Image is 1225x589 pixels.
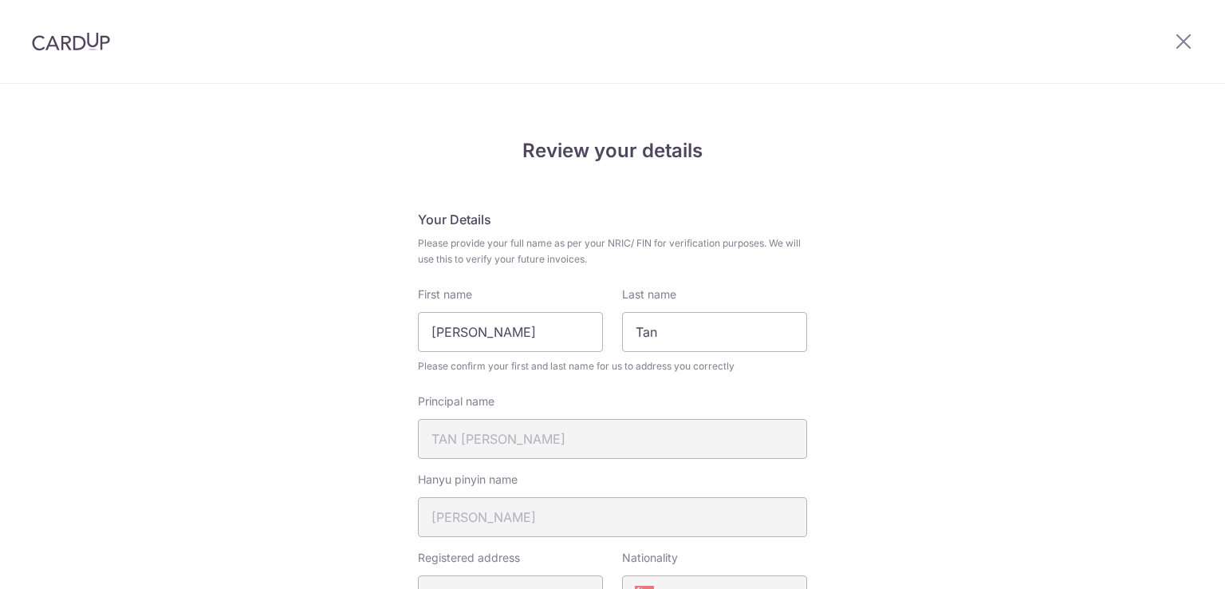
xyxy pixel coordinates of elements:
[622,287,676,302] label: Last name
[418,235,807,267] span: Please provide your full name as per your NRIC/ FIN for verification purposes. We will use this t...
[418,472,518,488] label: Hanyu pinyin name
[418,312,603,352] input: First Name
[418,393,494,409] label: Principal name
[418,287,472,302] label: First name
[418,136,807,165] h4: Review your details
[418,550,520,566] label: Registered address
[32,32,110,51] img: CardUp
[418,358,807,374] span: Please confirm your first and last name for us to address you correctly
[622,312,807,352] input: Last name
[418,210,807,229] h5: Your Details
[622,550,678,566] label: Nationality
